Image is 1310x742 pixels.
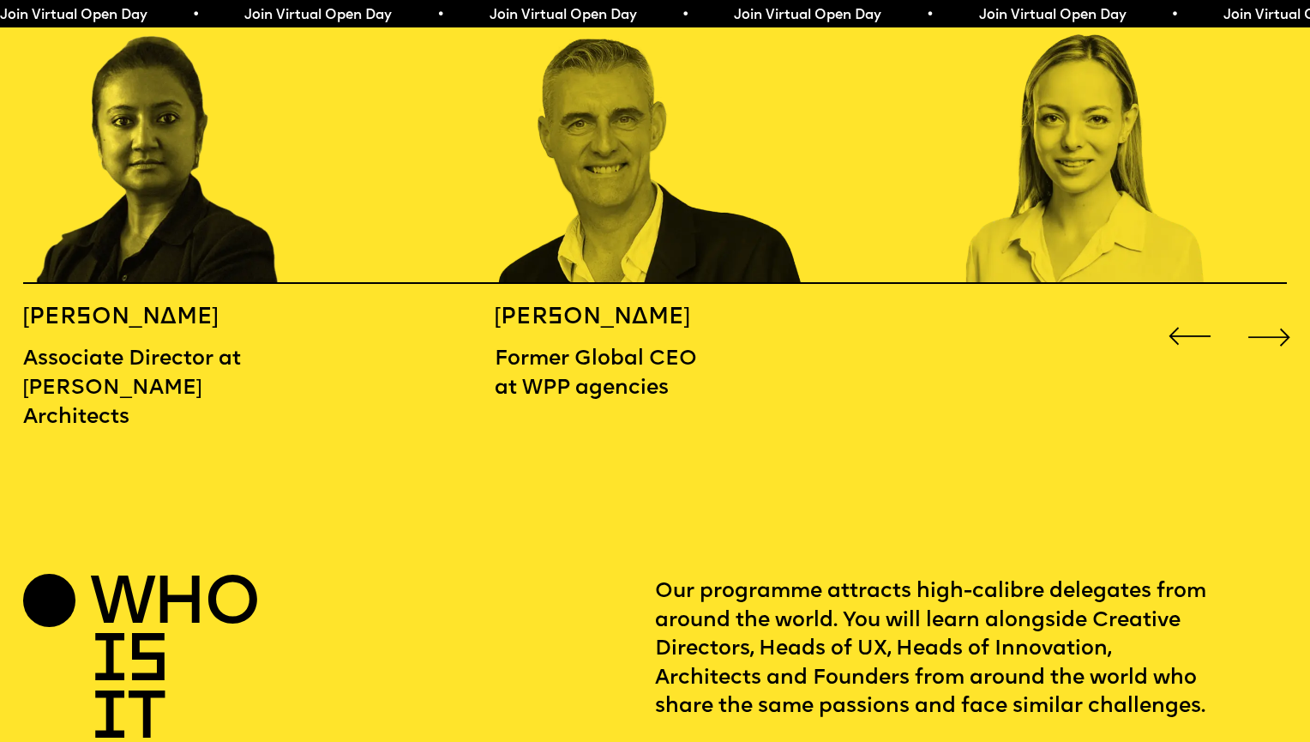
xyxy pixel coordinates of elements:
[1243,311,1295,363] div: Next slide
[23,346,259,432] p: Associate Director at [PERSON_NAME] Architects
[495,346,730,403] p: Former Global CEO at WPP agencies
[682,9,689,22] span: •
[495,304,730,333] h5: [PERSON_NAME]
[926,9,934,22] span: •
[192,9,200,22] span: •
[1163,311,1216,363] div: Previous slide
[1171,9,1179,22] span: •
[23,304,259,333] h5: [PERSON_NAME]
[436,9,444,22] span: •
